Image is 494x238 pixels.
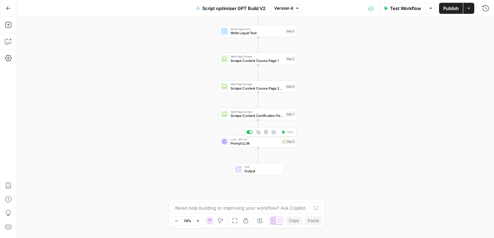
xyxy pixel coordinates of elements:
[257,65,259,80] g: Edge from step_5 to step_6
[231,30,284,36] span: Write Liquid Text
[287,130,293,134] span: Test
[231,110,284,114] span: Web Page Scrape
[218,108,298,120] div: Web Page ScrapeScrape Content Certification Page (If any)Step 7
[379,3,425,14] button: Test Workflow
[286,29,295,34] div: Step 2
[257,93,259,108] g: Edge from step_6 to step_7
[257,10,259,25] g: Edge from step_1 to step_2
[274,5,293,11] span: Version 4
[271,4,302,13] button: Version 4
[218,80,298,92] div: Web Page ScrapeScrape Content Course Page 2 (If any)Step 6
[231,55,284,59] span: Web Page Scrape
[202,5,265,12] span: Script optimiser GPT Build V2
[231,137,280,141] span: LLM · GPT-4.1
[439,3,463,14] button: Publish
[286,84,295,89] div: Step 6
[231,82,284,86] span: Web Page Scrape
[231,113,284,118] span: Scrape Content Certification Page (If any)
[390,5,421,12] span: Test Workflow
[281,139,295,144] div: Step 3
[257,148,259,163] g: Edge from step_3 to end
[231,27,284,31] span: Write Liquid Text
[218,163,298,175] div: EndOutput
[286,216,302,225] button: Copy
[244,165,279,169] span: End
[231,141,280,146] span: Prompt LLM
[289,218,299,224] span: Copy
[218,136,298,148] div: LLM · GPT-4.1Prompt LLMStep 3Test
[286,112,295,116] div: Step 7
[184,218,191,223] span: 74%
[218,53,298,65] div: Web Page ScrapeScrape Content Course Page 1Step 5
[231,86,284,91] span: Scrape Content Course Page 2 (If any)
[257,37,259,52] g: Edge from step_2 to step_5
[308,218,319,224] span: Paste
[244,168,279,174] span: Output
[305,216,322,225] button: Paste
[192,3,270,14] button: Script optimiser GPT Build V2
[231,58,284,63] span: Scrape Content Course Page 1
[443,5,459,12] span: Publish
[286,56,295,61] div: Step 5
[218,25,298,37] div: Write Liquid TextWrite Liquid TextStep 2
[279,129,295,135] button: Test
